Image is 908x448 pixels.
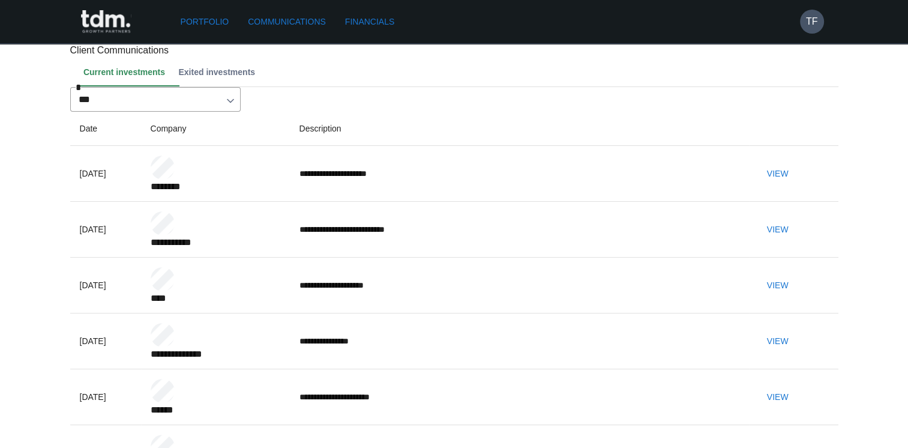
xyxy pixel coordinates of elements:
[290,112,749,146] th: Description
[243,11,331,33] a: Communications
[70,43,838,58] p: Client Communications
[80,58,838,86] div: Client notes tab
[141,112,290,146] th: Company
[759,274,797,297] button: View
[176,11,234,33] a: Portfolio
[759,163,797,185] button: View
[759,330,797,353] button: View
[800,10,824,34] button: TF
[80,58,175,86] button: Current investments
[759,219,797,241] button: View
[70,258,141,313] td: [DATE]
[70,313,141,369] td: [DATE]
[340,11,399,33] a: Financials
[806,14,818,29] h6: TF
[175,58,265,86] button: Exited investments
[70,112,141,146] th: Date
[70,146,141,202] td: [DATE]
[70,369,141,425] td: [DATE]
[759,386,797,408] button: View
[70,202,141,258] td: [DATE]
